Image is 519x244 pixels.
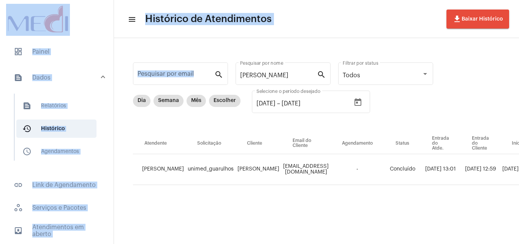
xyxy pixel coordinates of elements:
mat-expansion-panel-header: sidenav iconDados [5,65,114,90]
td: [DATE] 12:59 [460,154,500,185]
mat-icon: sidenav icon [14,226,23,235]
button: Baixar Histórico [446,10,509,29]
mat-icon: sidenav icon [128,15,135,24]
span: unimed_guarulhos [188,166,234,172]
span: Histórico de Atendimentos [145,13,272,25]
span: Painel [8,43,106,61]
span: Atendimentos em aberto [8,222,106,240]
span: sidenav icon [14,47,23,56]
mat-icon: sidenav icon [22,124,32,133]
mat-chip: Escolher [209,95,241,107]
input: Data de início [256,100,275,107]
mat-chip: Semana [153,95,184,107]
th: Solicitação [186,133,236,154]
mat-icon: search [214,70,223,79]
div: sidenav iconDados [5,90,114,171]
button: Open calendar [350,95,366,110]
span: – [277,100,280,107]
img: d3a1b5fa-500b-b90f-5a1c-719c20e9830b.png [6,4,70,34]
span: Relatórios [16,97,97,115]
td: - [331,154,384,185]
span: Todos [343,72,360,78]
span: Baixar Histórico [453,16,503,22]
mat-panel-title: Dados [14,73,101,82]
th: Cliente [236,133,281,154]
span: Link de Agendamento [8,176,106,194]
th: Entrada do Atde. [421,133,460,154]
th: Agendamento [331,133,384,154]
mat-chip: Dia [133,95,150,107]
mat-icon: sidenav icon [14,180,23,190]
span: Histórico [16,120,97,138]
mat-icon: sidenav icon [22,147,32,156]
th: Email do Cliente [281,133,331,154]
mat-icon: sidenav icon [14,73,23,82]
td: [PERSON_NAME] [133,154,186,185]
span: Serviços e Pacotes [8,199,106,217]
mat-chip: Mês [187,95,206,107]
span: Agendamentos [16,142,97,161]
th: Entrada do Cliente [460,133,500,154]
mat-icon: search [317,70,326,79]
td: Concluído [384,154,421,185]
td: [EMAIL_ADDRESS][DOMAIN_NAME] [281,154,331,185]
input: Pesquisar por nome [240,72,317,79]
td: [PERSON_NAME] [236,154,281,185]
input: Data do fim [282,100,327,107]
mat-icon: sidenav icon [22,101,32,110]
th: Atendente [133,133,186,154]
td: [DATE] 13:01 [421,154,460,185]
input: Pesquisar por email [138,72,214,79]
th: Status [384,133,421,154]
span: sidenav icon [14,203,23,212]
mat-icon: file_download [453,14,462,24]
